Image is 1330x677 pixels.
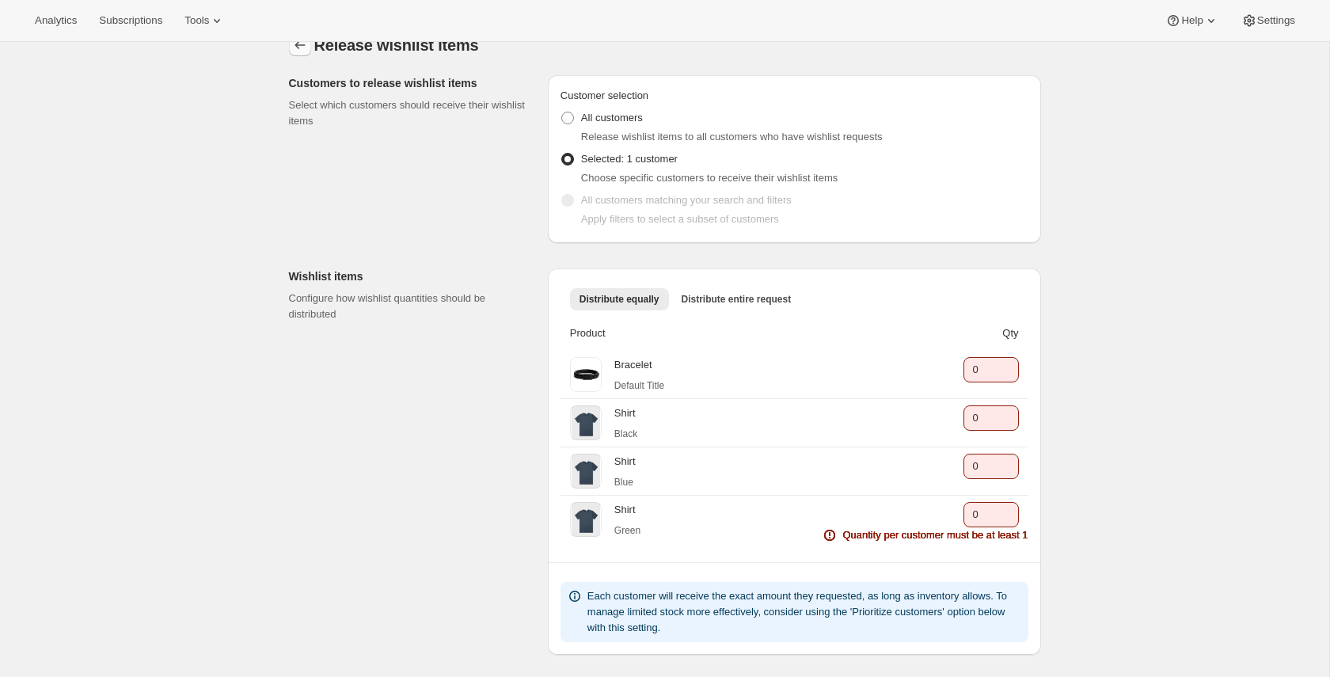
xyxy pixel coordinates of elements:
[1257,14,1295,27] span: Settings
[614,502,640,518] p: Shirt
[89,10,172,32] button: Subscriptions
[581,112,643,124] span: All customers
[614,405,637,421] p: Shirt
[581,194,792,206] span: All customers matching your search and filters
[1156,10,1228,32] button: Help
[614,428,637,440] p: Black
[35,14,77,27] span: Analytics
[560,89,648,101] span: Customer selection
[850,325,1019,341] span: Qty
[842,527,1028,543] span: Quantity per customer must be at least 1
[1181,14,1203,27] span: Help
[289,34,311,56] button: Back to allocation
[25,10,86,32] button: Analytics
[614,357,664,373] p: Bracelet
[184,14,209,27] span: Tools
[289,97,535,129] p: Select which customers should receive their wishlist items
[579,293,659,306] span: Distribute equally
[572,405,600,440] img: Shirt
[614,524,640,537] p: Green
[175,10,234,32] button: Tools
[570,325,841,341] span: Product
[581,153,678,165] span: Selected: 1 customer
[614,454,636,470] p: Shirt
[99,14,162,27] span: Subscriptions
[314,36,479,54] span: Release wishlist items
[581,213,779,225] span: Apply filters to select a subset of customers
[587,588,1022,636] p: Each customer will receive the exact amount they requested, as long as inventory allows. To manag...
[289,75,535,91] p: Customers to release wishlist items
[572,502,600,537] img: Shirt
[289,268,535,284] p: Wishlist items
[572,454,600,489] img: Shirt
[614,379,664,392] p: Default Title
[289,291,535,322] p: Configure how wishlist quantities should be distributed
[581,131,883,143] span: Release wishlist items to all customers who have wishlist requests
[581,172,838,184] span: Choose specific customers to receive their wishlist items
[1232,10,1305,32] button: Settings
[682,293,792,306] span: Distribute entire request
[614,476,636,489] p: Blue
